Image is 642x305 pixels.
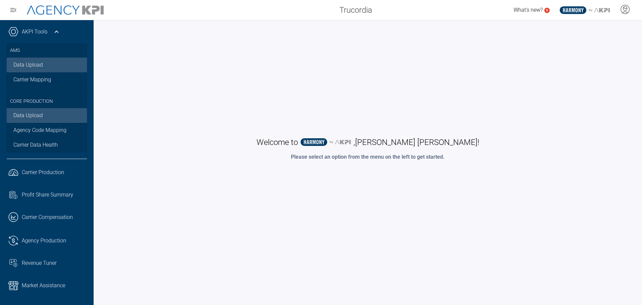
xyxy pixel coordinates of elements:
[13,141,58,149] span: Carrier Data Health
[544,8,550,13] a: 5
[256,137,479,148] h1: Welcome to , [PERSON_NAME] [PERSON_NAME] !
[339,4,372,16] span: Trucordia
[546,8,548,12] text: 5
[22,168,64,176] span: Carrier Production
[22,237,66,245] span: Agency Production
[7,72,87,87] a: Carrier Mapping
[27,5,104,15] img: AgencyKPI
[22,191,73,199] span: Profit Share Summary
[22,28,47,36] a: AKPI Tools
[7,108,87,123] a: Data Upload
[22,213,73,221] span: Carrier Compensation
[7,123,87,138] a: Agency Code Mapping
[514,7,543,13] span: What's new?
[7,58,87,72] a: Data Upload
[10,44,84,58] h3: AMS
[291,153,445,161] p: Please select an option from the menu on the left to get started.
[10,90,84,108] h3: Core Production
[7,138,87,152] a: Carrier Data Health
[22,282,65,290] span: Market Assistance
[22,259,57,267] span: Revenue Tuner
